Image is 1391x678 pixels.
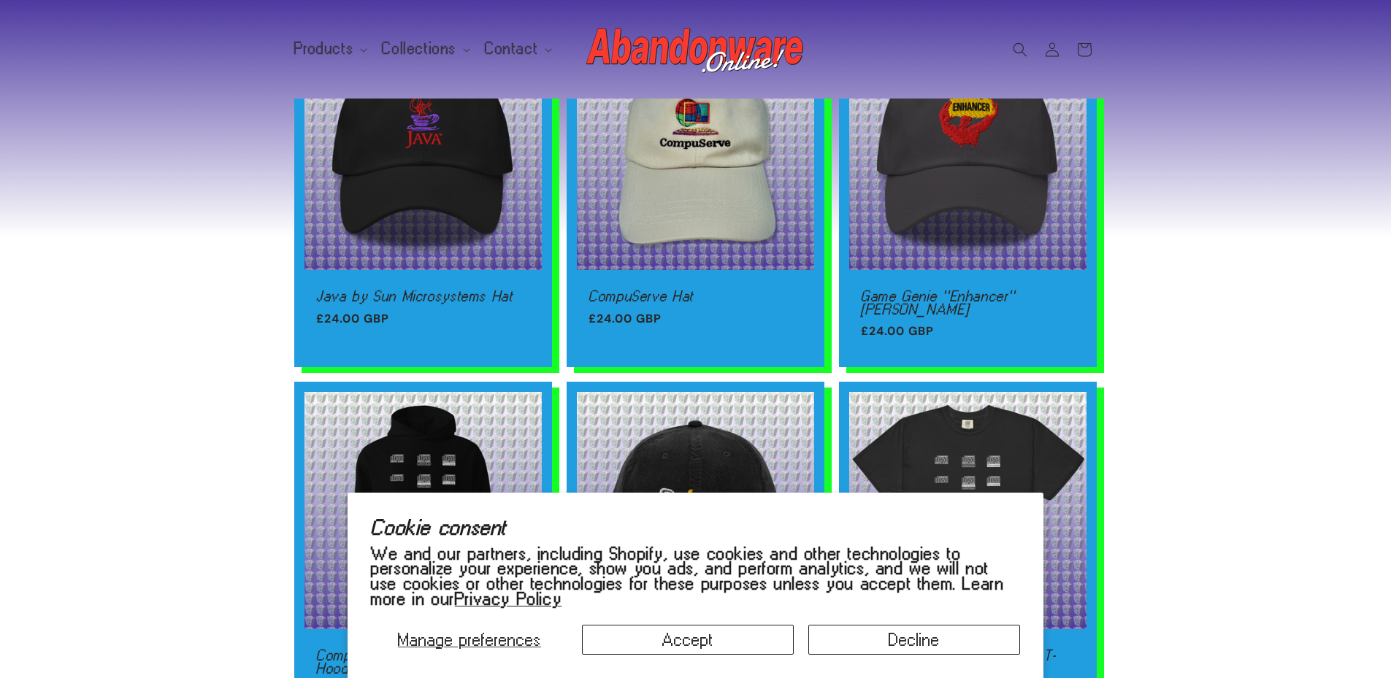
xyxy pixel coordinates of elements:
a: Compact Disc Logos Unisex Hoodie [316,649,530,674]
span: Collections [382,42,456,55]
p: We and our partners, including Shopify, use cookies and other technologies to personalize your ex... [371,546,1020,606]
button: Accept [582,625,794,655]
span: Manage preferences [398,630,541,649]
button: Manage preferences [371,625,567,655]
summary: Contact [476,34,558,64]
img: Abandonware [586,20,805,79]
a: Privacy Policy [455,589,562,608]
h2: Cookie consent [371,516,1020,539]
a: Java by Sun Microsystems Hat [316,290,530,304]
a: Game Genie "Enhancer" [PERSON_NAME] [861,290,1075,316]
summary: Search [1004,34,1036,66]
a: CompuServe Hat [589,290,802,304]
summary: Products [286,34,374,64]
span: Contact [485,42,538,55]
summary: Collections [373,34,476,64]
span: Products [294,42,354,55]
a: Compact Disc Logos Unisex T-shirt [861,649,1075,674]
button: Decline [808,625,1020,655]
a: Abandonware [580,15,811,84]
